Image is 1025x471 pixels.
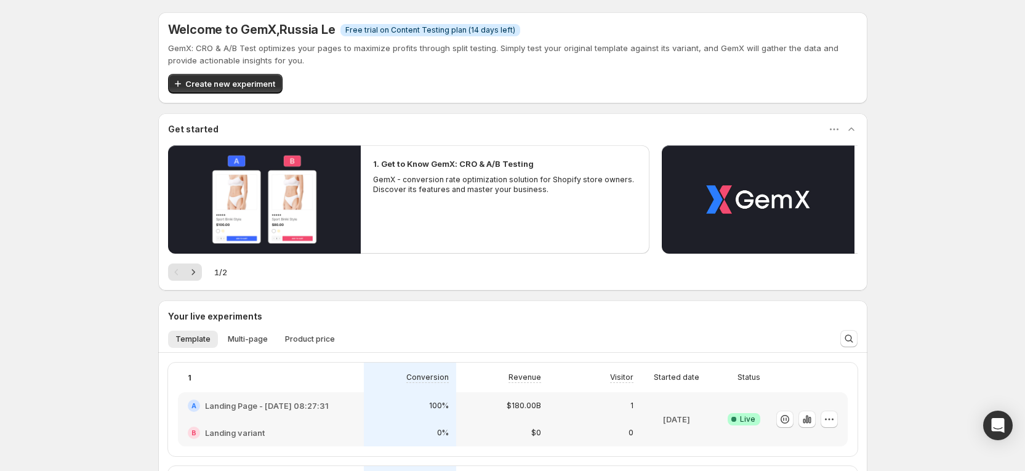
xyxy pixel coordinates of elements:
p: Revenue [508,372,541,382]
span: Create new experiment [185,78,275,90]
button: Next [185,264,202,281]
p: GemX - conversion rate optimization solution for Shopify store owners. Discover its features and ... [373,175,638,195]
h3: Your live experiments [168,310,262,323]
nav: Pagination [168,264,202,281]
h5: Welcome to GemX [168,22,336,37]
span: Live [740,414,755,424]
span: Template [175,334,211,344]
h3: Get started [168,123,219,135]
h2: B [191,429,196,437]
p: GemX: CRO & A/B Test optimizes your pages to maximize profits through split testing. Simply test ... [168,42,858,66]
span: 1 / 2 [214,266,227,278]
button: Play video [168,145,361,254]
div: Open Intercom Messenger [983,411,1013,440]
p: Conversion [406,372,449,382]
h2: Landing Page - [DATE] 08:27:31 [205,400,329,412]
span: Multi-page [228,334,268,344]
p: Visitor [610,372,633,382]
p: 0 [629,428,633,438]
button: Play video [662,145,854,254]
span: , Russia Le [276,22,336,37]
p: $180.00B [507,401,541,411]
h2: Landing variant [205,427,265,439]
p: 1 [630,401,633,411]
p: 1 [188,371,191,384]
button: Create new experiment [168,74,283,94]
p: Status [738,372,760,382]
span: Product price [285,334,335,344]
p: $0 [531,428,541,438]
h2: A [191,402,196,409]
p: 100% [429,401,449,411]
p: Started date [654,372,699,382]
button: Search and filter results [840,330,858,347]
p: [DATE] [663,413,690,425]
span: Free trial on Content Testing plan (14 days left) [345,25,515,35]
h2: 1. Get to Know GemX: CRO & A/B Testing [373,158,534,170]
p: 0% [437,428,449,438]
